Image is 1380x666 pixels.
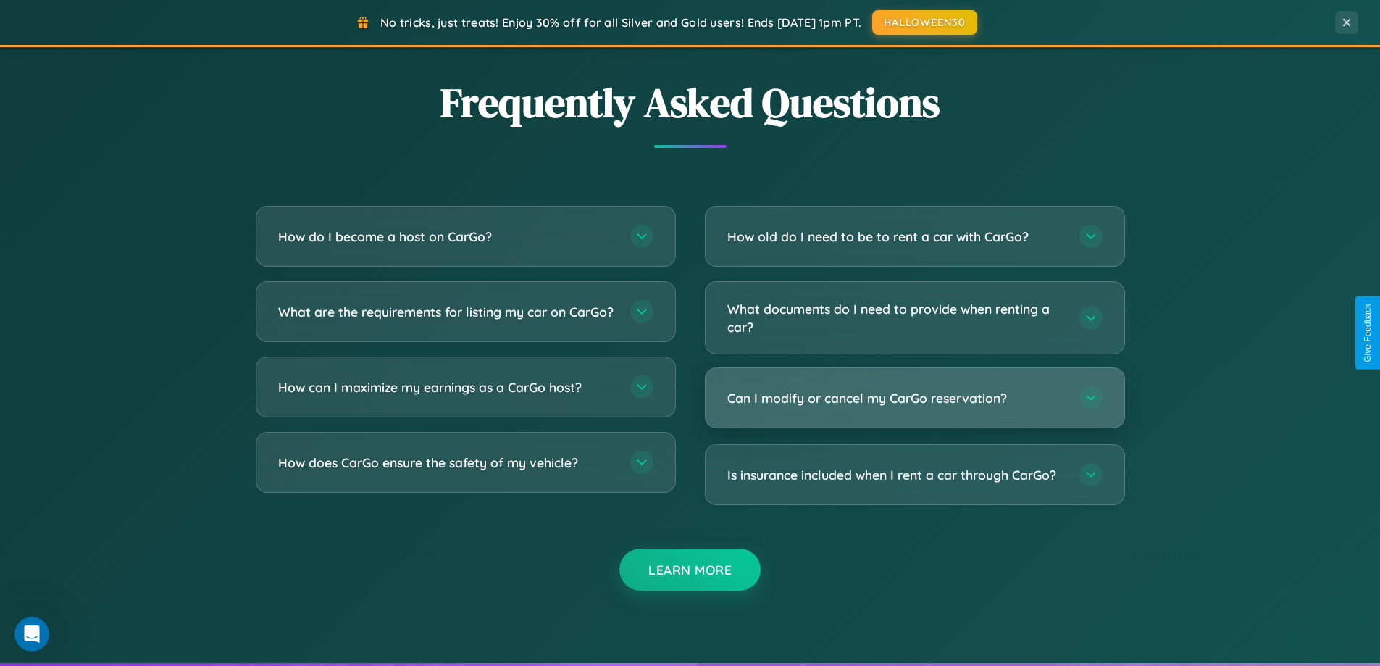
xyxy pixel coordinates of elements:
[872,10,977,35] button: HALLOWEEN30
[14,617,49,652] iframe: Intercom live chat
[278,378,616,396] h3: How can I maximize my earnings as a CarGo host?
[727,228,1065,246] h3: How old do I need to be to rent a car with CarGo?
[278,303,616,321] h3: What are the requirements for listing my car on CarGo?
[278,228,616,246] h3: How do I become a host on CarGo?
[380,15,861,30] span: No tricks, just treats! Enjoy 30% off for all Silver and Gold users! Ends [DATE] 1pm PT.
[727,389,1065,407] h3: Can I modify or cancel my CarGo reservation?
[256,75,1125,130] h2: Frequently Asked Questions
[727,466,1065,484] h3: Is insurance included when I rent a car through CarGo?
[278,454,616,472] h3: How does CarGo ensure the safety of my vehicle?
[727,300,1065,336] h3: What documents do I need to provide when renting a car?
[619,549,761,591] button: Learn More
[1363,304,1373,362] div: Give Feedback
